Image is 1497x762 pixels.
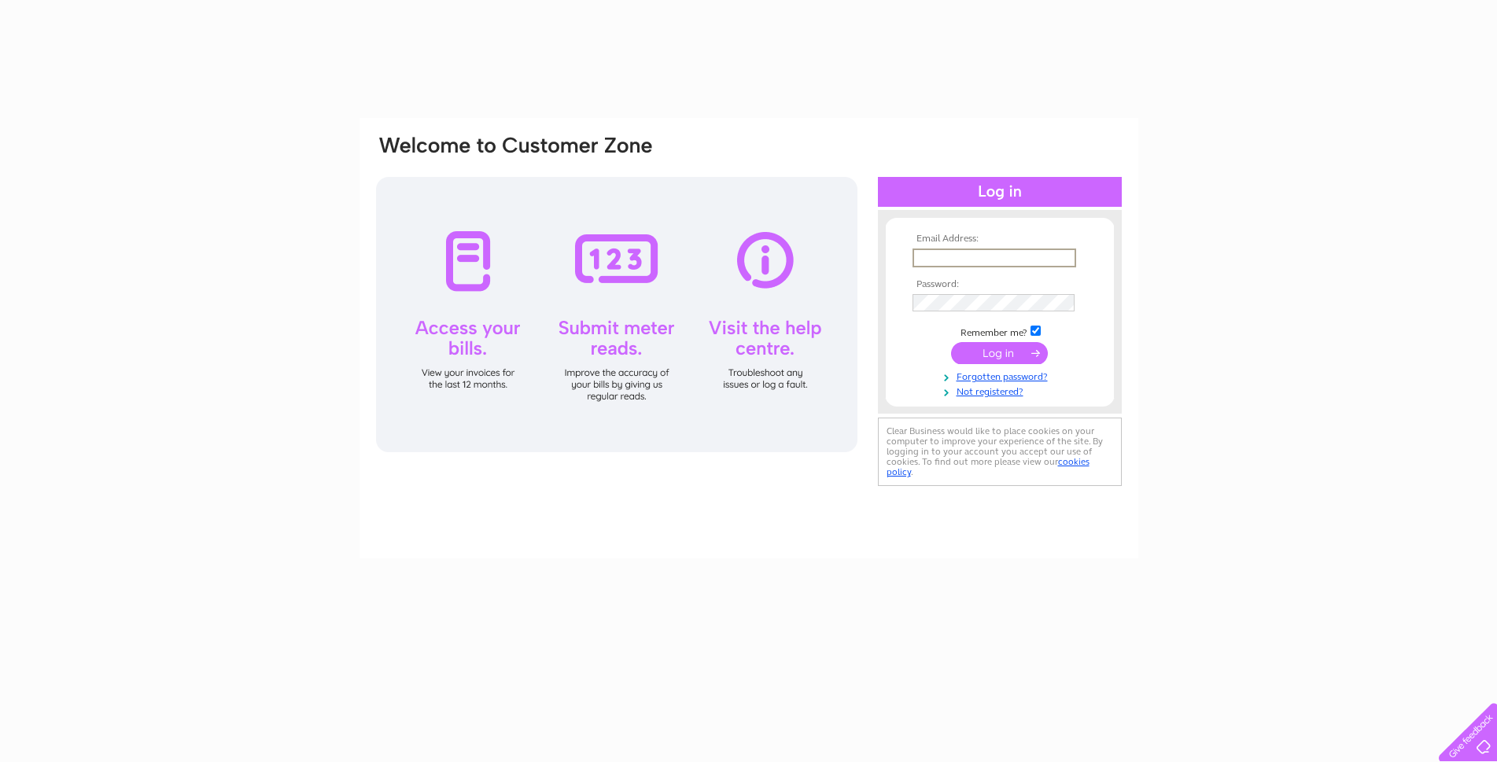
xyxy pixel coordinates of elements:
[909,234,1091,245] th: Email Address:
[913,383,1091,398] a: Not registered?
[887,456,1090,477] a: cookies policy
[909,323,1091,339] td: Remember me?
[909,279,1091,290] th: Password:
[878,418,1122,486] div: Clear Business would like to place cookies on your computer to improve your experience of the sit...
[913,368,1091,383] a: Forgotten password?
[951,342,1048,364] input: Submit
